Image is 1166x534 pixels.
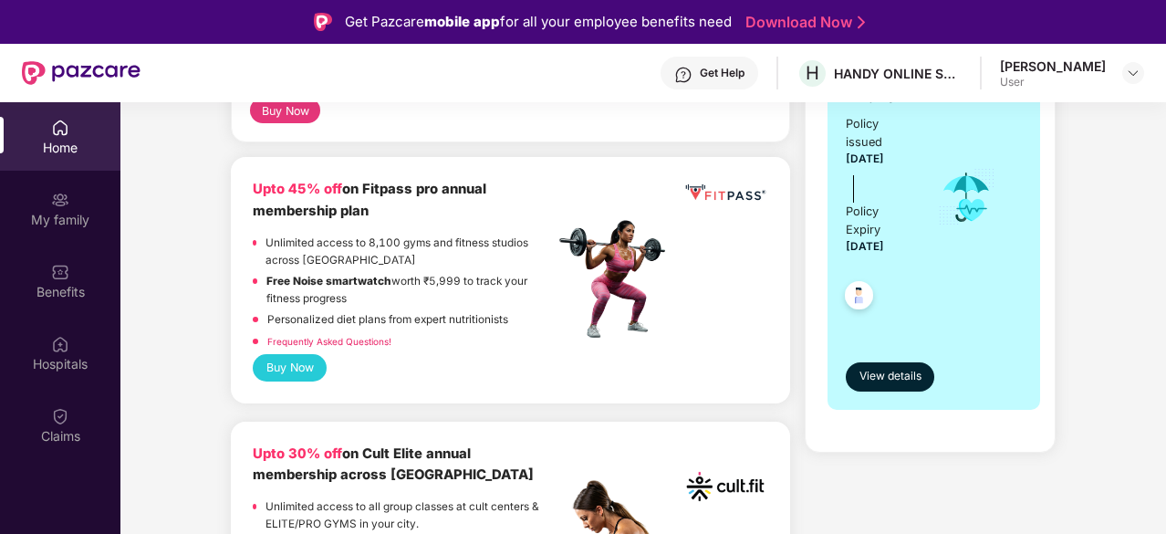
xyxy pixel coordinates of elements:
[250,98,320,123] button: Buy Now
[266,273,554,307] p: worth ₹5,999 to track your fitness progress
[265,235,554,268] p: Unlimited access to 8,100 gyms and fitness studios across [GEOGRAPHIC_DATA]
[1126,66,1140,80] img: svg+xml;base64,PHN2ZyBpZD0iRHJvcGRvd24tMzJ4MzIiIHhtbG5zPSJodHRwOi8vd3d3LnczLm9yZy8yMDAwL3N2ZyIgd2...
[253,445,342,462] b: Upto 30% off
[937,167,996,227] img: icon
[682,444,768,529] img: cult.png
[267,336,391,347] a: Frequently Asked Questions!
[253,181,342,197] b: Upto 45% off
[806,62,819,84] span: H
[846,362,934,392] button: View details
[1000,58,1106,75] div: [PERSON_NAME]
[22,61,141,85] img: New Pazcare Logo
[846,203,912,239] div: Policy Expiry
[554,215,682,343] img: fpp.png
[253,354,327,381] button: Buy Now
[51,119,69,137] img: svg+xml;base64,PHN2ZyBpZD0iSG9tZSIgeG1sbnM9Imh0dHA6Ly93d3cudzMub3JnLzIwMDAvc3ZnIiB3aWR0aD0iMjAiIG...
[858,13,865,32] img: Stroke
[314,13,332,31] img: Logo
[837,276,881,320] img: svg+xml;base64,PHN2ZyB4bWxucz0iaHR0cDovL3d3dy53My5vcmcvMjAwMC9zdmciIHdpZHRoPSI0OC45NDMiIGhlaWdodD...
[674,66,692,84] img: svg+xml;base64,PHN2ZyBpZD0iSGVscC0zMngzMiIgeG1sbnM9Imh0dHA6Ly93d3cudzMub3JnLzIwMDAvc3ZnIiB3aWR0aD...
[846,115,912,152] div: Policy issued
[846,152,884,165] span: [DATE]
[859,368,921,385] span: View details
[253,181,486,218] b: on Fitpass pro annual membership plan
[51,263,69,281] img: svg+xml;base64,PHN2ZyBpZD0iQmVuZWZpdHMiIHhtbG5zPSJodHRwOi8vd3d3LnczLm9yZy8yMDAwL3N2ZyIgd2lkdGg9Ij...
[846,240,884,253] span: [DATE]
[51,191,69,209] img: svg+xml;base64,PHN2ZyB3aWR0aD0iMjAiIGhlaWdodD0iMjAiIHZpZXdCb3g9IjAgMCAyMCAyMCIgZmlsbD0ibm9uZSIgeG...
[1000,75,1106,89] div: User
[253,445,534,483] b: on Cult Elite annual membership across [GEOGRAPHIC_DATA]
[51,335,69,353] img: svg+xml;base64,PHN2ZyBpZD0iSG9zcGl0YWxzIiB4bWxucz0iaHR0cDovL3d3dy53My5vcmcvMjAwMC9zdmciIHdpZHRoPS...
[265,498,554,532] p: Unlimited access to all group classes at cult centers & ELITE/PRO GYMS in your city.
[682,179,768,205] img: fppp.png
[745,13,859,32] a: Download Now
[834,65,962,82] div: HANDY ONLINE SOLUTIONS PRIVATE LIMITED
[267,311,508,329] p: Personalized diet plans from expert nutritionists
[700,66,744,80] div: Get Help
[51,407,69,425] img: svg+xml;base64,PHN2ZyBpZD0iQ2xhaW0iIHhtbG5zPSJodHRwOi8vd3d3LnczLm9yZy8yMDAwL3N2ZyIgd2lkdGg9IjIwIi...
[266,275,391,288] strong: Free Noise smartwatch
[345,11,732,33] div: Get Pazcare for all your employee benefits need
[424,13,500,30] strong: mobile app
